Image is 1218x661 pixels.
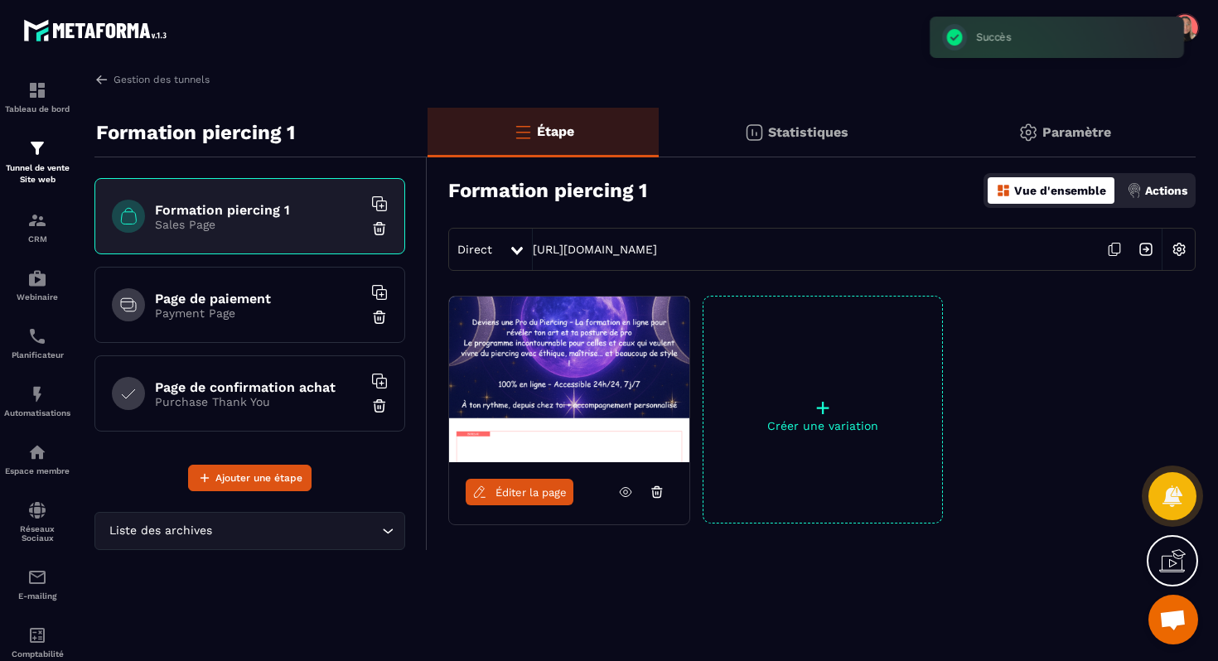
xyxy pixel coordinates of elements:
[457,243,492,256] span: Direct
[4,649,70,659] p: Comptabilité
[1127,183,1142,198] img: actions.d6e523a2.png
[155,291,362,306] h6: Page de paiement
[533,243,657,256] a: [URL][DOMAIN_NAME]
[1163,234,1195,265] img: setting-w.858f3a88.svg
[371,220,388,237] img: trash
[4,408,70,417] p: Automatisations
[27,210,47,230] img: formation
[4,430,70,488] a: automationsautomationsEspace membre
[155,395,362,408] p: Purchase Thank You
[448,179,647,202] h3: Formation piercing 1
[27,384,47,404] img: automations
[1145,184,1187,197] p: Actions
[27,567,47,587] img: email
[4,256,70,314] a: automationsautomationsWebinaire
[4,350,70,359] p: Planificateur
[495,486,567,499] span: Éditer la page
[4,292,70,302] p: Webinaire
[155,202,362,218] h6: Formation piercing 1
[371,398,388,414] img: trash
[4,372,70,430] a: automationsautomationsAutomatisations
[27,625,47,645] img: accountant
[537,123,574,139] p: Étape
[1042,124,1111,140] p: Paramètre
[155,379,362,395] h6: Page de confirmation achat
[513,122,533,142] img: bars-o.4a397970.svg
[105,522,215,540] span: Liste des archives
[4,555,70,613] a: emailemailE-mailing
[1148,595,1198,644] div: Ouvrir le chat
[27,138,47,158] img: formation
[4,198,70,256] a: formationformationCRM
[4,126,70,198] a: formationformationTunnel de vente Site web
[94,512,405,550] div: Search for option
[23,15,172,46] img: logo
[27,268,47,288] img: automations
[996,183,1011,198] img: dashboard-orange.40269519.svg
[449,297,689,462] img: image
[96,116,295,149] p: Formation piercing 1
[155,218,362,231] p: Sales Page
[27,442,47,462] img: automations
[1014,184,1106,197] p: Vue d'ensemble
[27,326,47,346] img: scheduler
[155,306,362,320] p: Payment Page
[27,500,47,520] img: social-network
[1130,234,1162,265] img: arrow-next.bcc2205e.svg
[4,162,70,186] p: Tunnel de vente Site web
[4,68,70,126] a: formationformationTableau de bord
[4,314,70,372] a: schedulerschedulerPlanificateur
[768,124,848,140] p: Statistiques
[188,465,312,491] button: Ajouter une étape
[703,396,942,419] p: +
[371,309,388,326] img: trash
[27,80,47,100] img: formation
[4,104,70,113] p: Tableau de bord
[94,72,210,87] a: Gestion des tunnels
[4,466,70,475] p: Espace membre
[4,524,70,543] p: Réseaux Sociaux
[1018,123,1038,142] img: setting-gr.5f69749f.svg
[4,488,70,555] a: social-networksocial-networkRéseaux Sociaux
[4,234,70,244] p: CRM
[744,123,764,142] img: stats.20deebd0.svg
[94,72,109,87] img: arrow
[215,470,302,486] span: Ajouter une étape
[4,591,70,601] p: E-mailing
[703,419,942,432] p: Créer une variation
[466,479,573,505] a: Éditer la page
[215,522,378,540] input: Search for option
